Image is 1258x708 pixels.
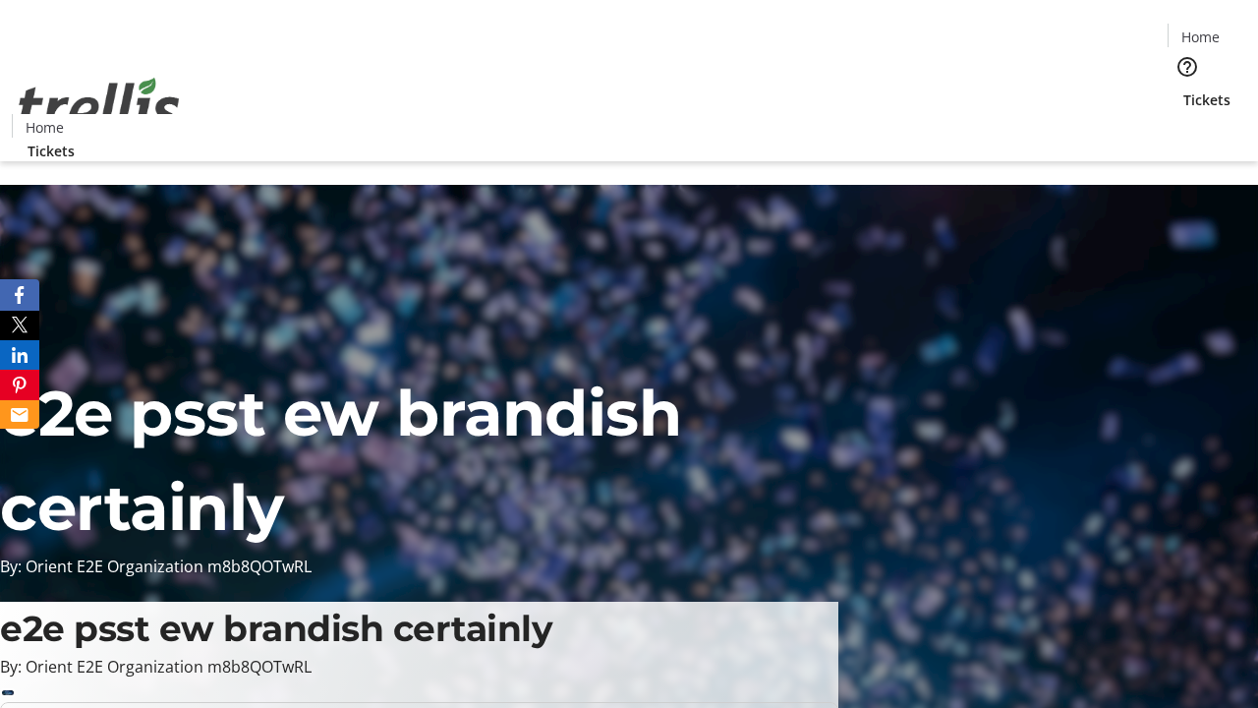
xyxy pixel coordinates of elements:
[28,141,75,161] span: Tickets
[12,141,90,161] a: Tickets
[1181,27,1220,47] span: Home
[1168,47,1207,87] button: Help
[13,117,76,138] a: Home
[26,117,64,138] span: Home
[12,56,187,154] img: Orient E2E Organization m8b8QOTwRL's Logo
[1183,89,1230,110] span: Tickets
[1169,27,1231,47] a: Home
[1168,89,1246,110] a: Tickets
[1168,110,1207,149] button: Cart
